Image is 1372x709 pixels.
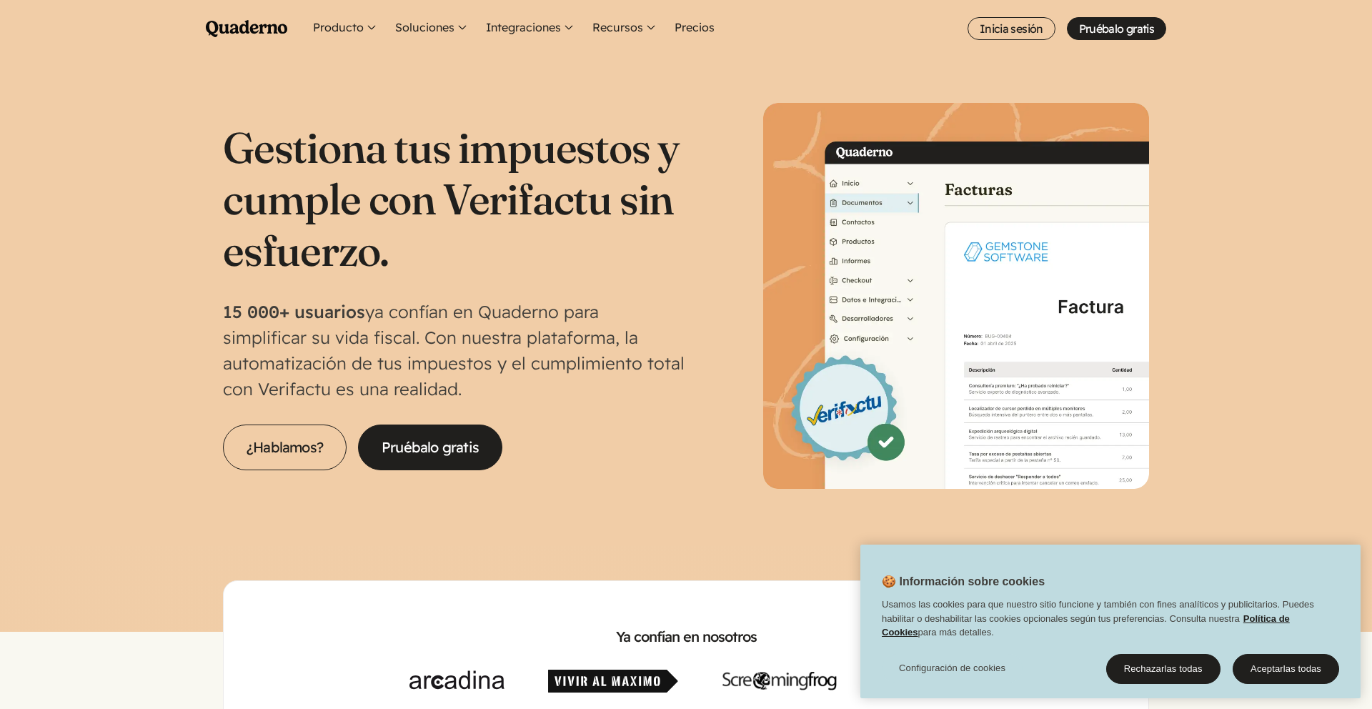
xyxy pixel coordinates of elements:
[409,670,504,693] img: Arcadina.com
[1067,17,1166,40] a: Pruébalo gratis
[882,653,1023,682] button: Configuración de cookies
[968,17,1055,40] a: Inicia sesión
[358,425,502,470] a: Pruébalo gratis
[1106,653,1221,683] button: Rechazarlas todas
[223,299,686,402] p: ya confían en Quaderno para simplificar su vida fiscal. Con nuestra plataforma, la automatización...
[223,425,347,470] a: ¿Hablamos?
[722,670,837,693] img: Screaming Frog
[860,545,1361,698] div: 🍪 Información sobre cookies
[223,122,686,276] h1: Gestiona tus impuestos y cumple con Verifactu sin esfuerzo.
[860,545,1361,698] div: Cookie banner
[882,613,1290,638] a: Política de Cookies
[548,670,678,693] img: Vivir al Máximo
[860,573,1045,598] h2: 🍪 Información sobre cookies
[763,103,1149,489] img: Interfaz de Quaderno mostrando la página Factura con el distintivo Verifactu
[223,301,365,322] strong: 15 000+ usuarios
[860,598,1361,647] div: Usamos las cookies para que nuestro sitio funcione y también con fines analíticos y publicitarios...
[247,627,1125,647] h2: Ya confían en nosotros
[1233,653,1339,683] button: Aceptarlas todas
